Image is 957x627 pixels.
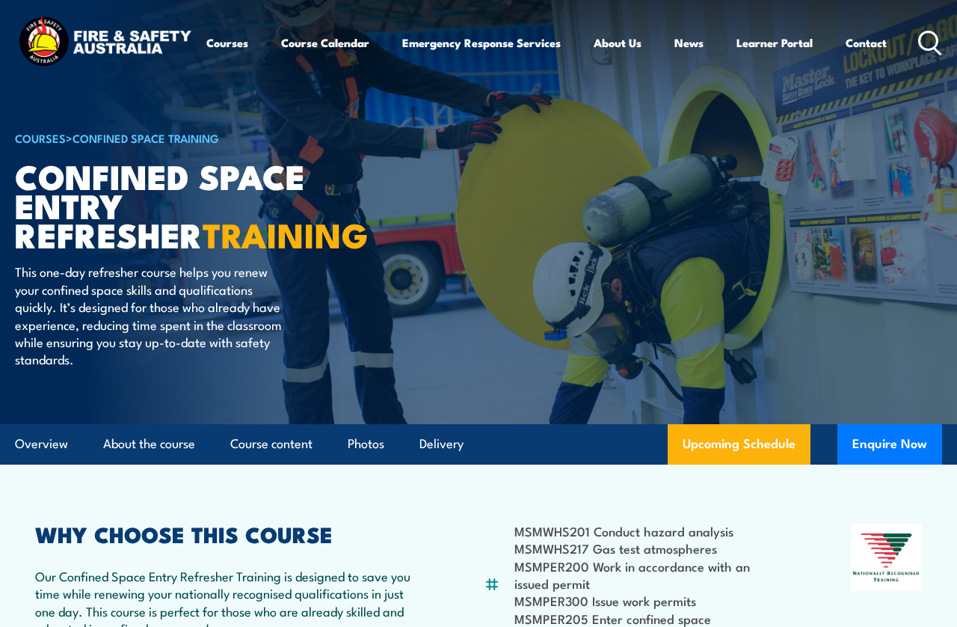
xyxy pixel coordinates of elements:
[15,161,384,248] h1: Confined Space Entry Refresher
[514,522,787,539] li: MSMWHS201 Conduct hazard analysis
[851,524,922,591] img: Nationally Recognised Training logo.
[514,610,787,627] li: MSMPER205 Enter confined space
[837,424,942,465] button: Enquire Now
[281,25,369,61] a: Course Calendar
[514,557,787,593] li: MSMPER200 Work in accordance with an issued permit
[419,424,464,464] a: Delivery
[35,524,419,543] h2: WHY CHOOSE THIS COURSE
[15,129,384,147] h6: >
[103,424,195,464] a: About the course
[736,25,813,61] a: Learner Portal
[15,424,68,464] a: Overview
[348,424,384,464] a: Photos
[514,592,787,609] li: MSMPER300 Issue work permits
[674,25,704,61] a: News
[203,208,369,260] strong: TRAINING
[73,129,219,146] a: Confined Space Training
[15,129,66,146] a: COURSES
[594,25,641,61] a: About Us
[230,424,313,464] a: Course content
[15,263,288,367] p: This one-day refresher course helps you renew your confined space skills and qualifications quick...
[206,25,248,61] a: Courses
[668,424,810,465] a: Upcoming Schedule
[514,539,787,557] li: MSMWHS217 Gas test atmospheres
[402,25,561,61] a: Emergency Response Services
[846,25,887,61] a: Contact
